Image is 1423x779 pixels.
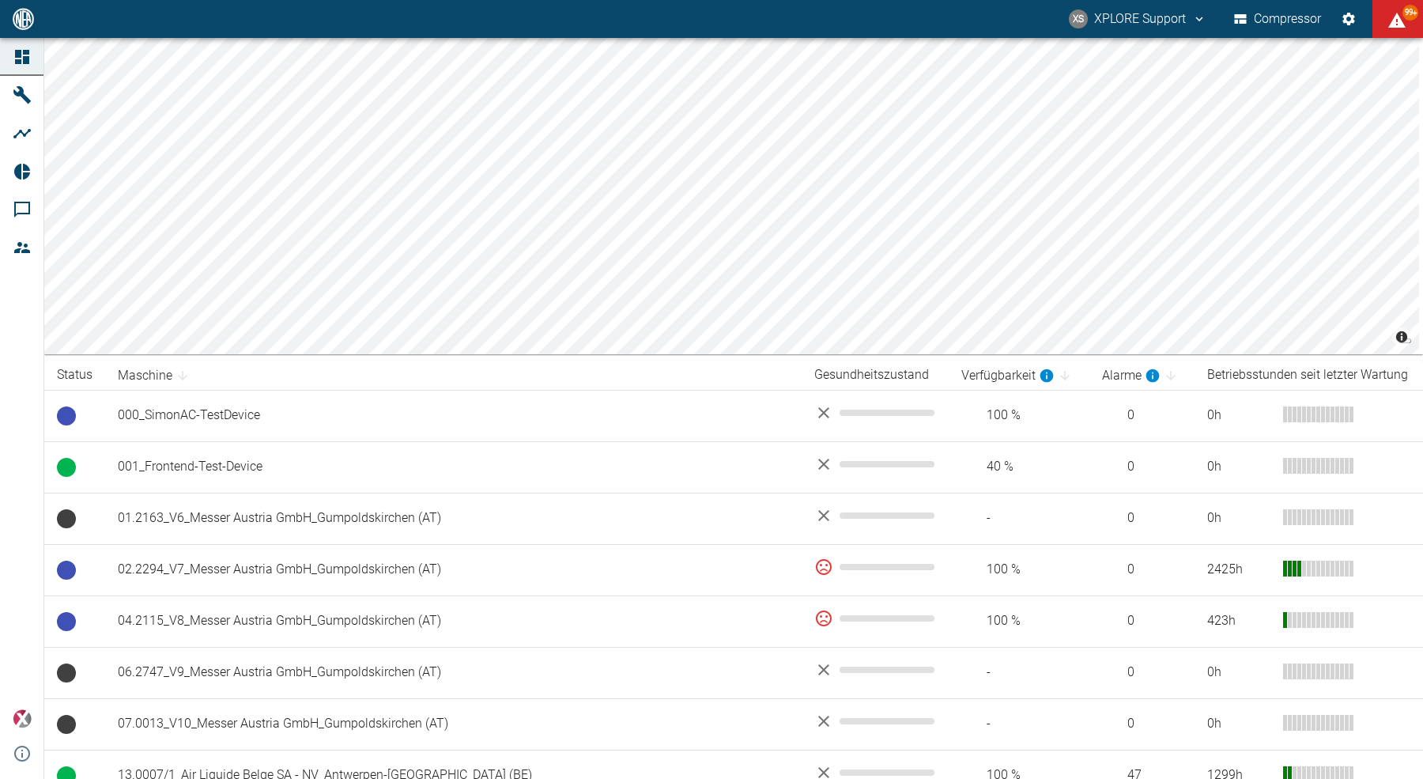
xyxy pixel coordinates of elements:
div: No data [814,712,936,731]
button: compressors@neaxplore.com [1066,5,1209,33]
span: 40 % [961,458,1077,476]
th: Gesundheitszustand [802,361,949,390]
span: 100 % [961,407,1077,425]
td: 001_Frontend-Test-Device [105,441,802,493]
td: 07.0013_V10_Messer Austria GmbH_Gumpoldskirchen (AT) [105,698,802,750]
th: Status [44,361,105,390]
span: 0 [1102,561,1182,579]
span: 0 [1102,664,1182,682]
div: 0 h [1207,664,1270,682]
img: logo [11,8,36,29]
span: Keine Daten [57,664,76,683]
span: 0 [1102,407,1182,425]
span: - [961,664,1077,682]
td: 000_SimonAC-TestDevice [105,390,802,441]
canvas: Map [44,38,1419,354]
div: 0 % [814,558,936,577]
span: 0 [1102,715,1182,733]
div: XS [1069,9,1088,28]
span: Betriebsbereit [57,407,76,425]
td: 06.2747_V9_Messer Austria GmbH_Gumpoldskirchen (AT) [105,647,802,698]
div: 0 % [814,609,936,628]
span: 0 [1102,458,1182,476]
span: Betrieb [57,458,76,477]
div: 0 h [1207,407,1270,425]
span: Betriebsbereit [57,561,76,580]
div: No data [814,660,936,679]
span: 0 [1102,612,1182,630]
div: No data [814,403,936,422]
div: No data [814,455,936,474]
span: Keine Daten [57,715,76,734]
button: Einstellungen [1334,5,1363,33]
span: 99+ [1402,5,1418,21]
td: 01.2163_V6_Messer Austria GmbH_Gumpoldskirchen (AT) [105,493,802,544]
div: No data [814,506,936,525]
span: Keine Daten [57,509,76,528]
td: 02.2294_V7_Messer Austria GmbH_Gumpoldskirchen (AT) [105,544,802,596]
button: Compressor [1231,5,1325,33]
span: - [961,715,1077,733]
span: Maschine [118,366,193,385]
span: - [961,509,1077,528]
span: 0 [1102,509,1182,528]
div: 2425 h [1207,561,1270,579]
td: 04.2115_V8_Messer Austria GmbH_Gumpoldskirchen (AT) [105,596,802,647]
img: Xplore Logo [13,709,32,728]
div: 0 h [1207,509,1270,528]
div: berechnet für die letzten 7 Tage [1102,366,1161,385]
span: Betriebsbereit [57,612,76,631]
div: berechnet für die letzten 7 Tage [961,366,1055,385]
span: 100 % [961,561,1077,579]
span: 100 % [961,612,1077,630]
div: 423 h [1207,612,1270,630]
th: Betriebsstunden seit letzter Wartung [1195,361,1423,390]
div: 0 h [1207,458,1270,476]
div: 0 h [1207,715,1270,733]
